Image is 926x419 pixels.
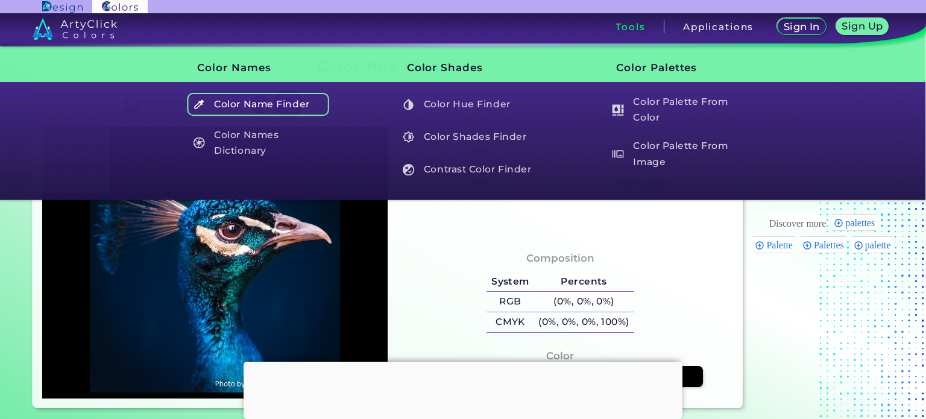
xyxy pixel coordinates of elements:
img: icon_color_hue_white.svg [403,99,414,110]
a: Color Hue Finder [396,93,540,116]
h5: Color Palette From Color [606,93,748,127]
img: ArtyClick Design logo [42,1,83,13]
h5: Color Palette From Image [606,137,748,171]
h5: Color Shades Finder [397,125,539,148]
h5: System [487,272,534,292]
div: Palettes [801,236,846,253]
a: Color Palette From Image [605,137,749,171]
img: icon_palette_from_image_white.svg [613,148,624,160]
h4: Color [546,347,574,365]
span: Palette [766,240,796,250]
img: icon_color_contrast_white.svg [403,164,414,175]
h3: Applications [683,22,754,31]
div: Palette [753,236,795,253]
h3: Color Shades [386,52,540,83]
h5: (0%, 0%, 0%) [534,292,634,312]
h5: Contrast Color Finder [397,158,539,181]
img: icon_col_pal_col_white.svg [613,104,624,116]
h4: Composition [526,250,594,267]
h5: Color Name Finder [187,93,329,116]
a: Color Name Finder [186,93,330,116]
iframe: Advertisement [244,362,682,416]
img: logo_artyclick_colors_white.svg [33,18,118,40]
div: palette [852,236,893,253]
a: Contrast Color Finder [396,158,540,181]
h5: Color Names Dictionary [187,125,329,160]
h5: Percents [534,272,634,292]
h3: Color Palettes [596,52,749,83]
span: palettes [845,218,878,228]
span: palette [865,240,895,250]
h5: Sign In [783,22,820,32]
a: Color Names Dictionary [186,125,330,160]
h5: Sign Up [841,21,884,31]
img: icon_color_names_dictionary_white.svg [194,137,205,148]
h3: Tools [616,22,645,31]
span: Palettes [814,240,848,250]
div: palettes [832,214,877,231]
a: Color Palette From Color [605,93,749,127]
h5: CMYK [487,312,534,332]
img: img_pavlin.jpg [48,133,382,393]
img: icon_color_name_finder_white.svg [194,99,205,110]
a: Color Shades Finder [396,125,540,148]
a: Sign In [776,18,827,36]
img: icon_color_shades_white.svg [403,131,414,143]
h3: Color Names [177,52,330,83]
div: These are topics related to the article that might interest you [769,215,827,232]
h5: RGB [487,292,534,312]
a: Sign Up [835,18,890,36]
h5: (0%, 0%, 0%, 100%) [534,312,634,332]
h5: Color Hue Finder [397,93,539,116]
